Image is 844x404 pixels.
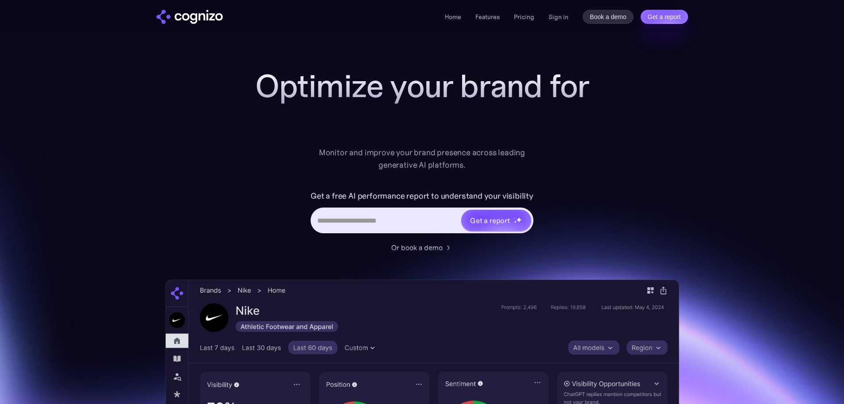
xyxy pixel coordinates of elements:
img: star [514,220,517,224]
div: Monitor and improve your brand presence across leading generative AI platforms. [313,146,531,171]
h1: Optimize your brand for [245,68,599,104]
a: Features [475,13,500,21]
img: cognizo logo [156,10,223,24]
a: Pricing [514,13,534,21]
div: Get a report [470,215,510,226]
a: Sign in [548,12,568,22]
a: Home [445,13,461,21]
img: star [516,217,522,223]
a: Or book a demo [391,242,453,253]
img: star [514,217,515,219]
a: Book a demo [583,10,634,24]
div: Or book a demo [391,242,443,253]
form: Hero URL Input Form [311,189,533,238]
a: Get a reportstarstarstar [460,209,532,232]
a: Get a report [641,10,688,24]
label: Get a free AI performance report to understand your visibility [311,189,533,203]
a: home [156,10,223,24]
